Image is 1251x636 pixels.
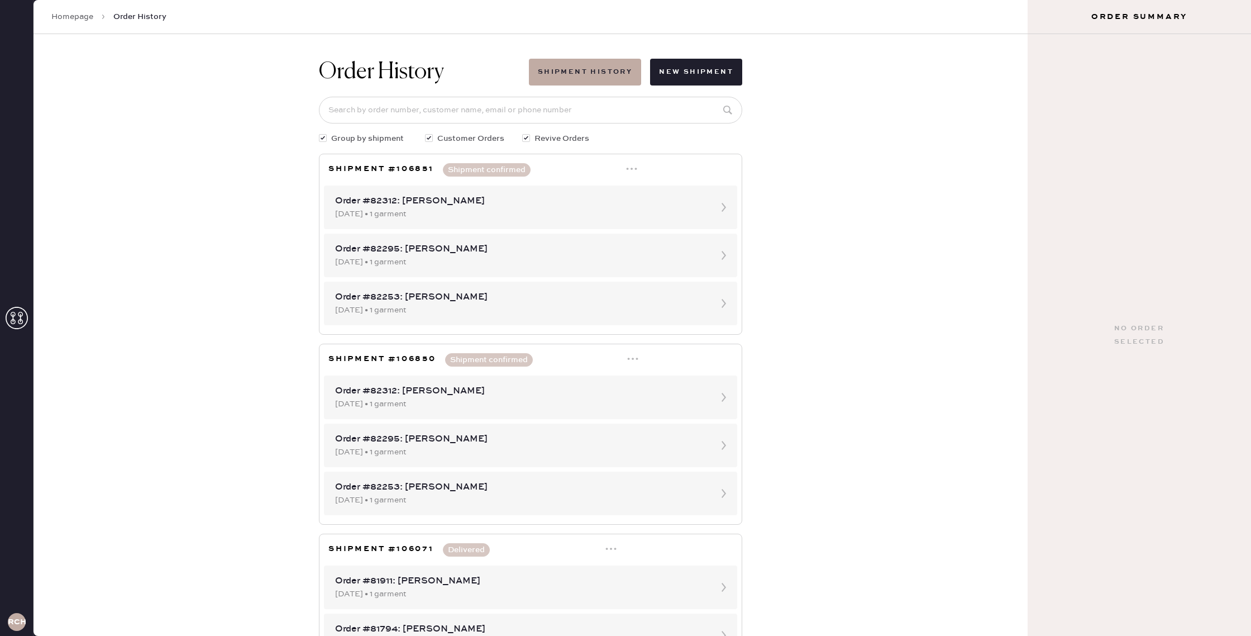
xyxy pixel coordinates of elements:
[335,398,706,410] div: [DATE] • 1 garment
[335,385,706,398] div: Order #82312: [PERSON_NAME]
[335,291,706,304] div: Order #82253: [PERSON_NAME]
[437,132,504,145] span: Customer Orders
[113,11,166,22] span: Order History
[335,494,706,506] div: [DATE] • 1 garment
[328,163,434,177] h3: Shipment #106851
[1114,322,1164,349] div: No order selected
[335,304,706,316] div: [DATE] • 1 garment
[8,618,26,626] h3: RCHA
[328,543,434,557] h3: Shipment #106071
[443,543,490,557] button: Delivered
[443,163,531,177] button: Shipment confirmed
[335,446,706,458] div: [DATE] • 1 garment
[335,588,706,600] div: [DATE] • 1 garment
[335,243,706,256] div: Order #82295: [PERSON_NAME]
[335,481,706,494] div: Order #82253: [PERSON_NAME]
[335,256,706,268] div: [DATE] • 1 garment
[1064,481,1248,634] iframe: Front Chat
[335,433,706,446] div: Order #82295: [PERSON_NAME]
[335,194,706,208] div: Order #82312: [PERSON_NAME]
[335,208,706,220] div: [DATE] • 1 garment
[51,11,93,22] a: Homepage
[319,59,444,86] h1: Order History
[328,353,436,367] h3: Shipment #106850
[534,132,589,145] span: Revive Orders
[331,132,404,145] span: Group by shipment
[319,97,742,124] input: Search by order number, customer name, email or phone number
[1028,11,1251,22] h3: Order Summary
[529,59,641,86] button: Shipment History
[335,623,706,636] div: Order #81794: [PERSON_NAME]
[335,575,706,588] div: Order #81911: [PERSON_NAME]
[445,353,533,367] button: Shipment confirmed
[650,59,742,86] button: New Shipment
